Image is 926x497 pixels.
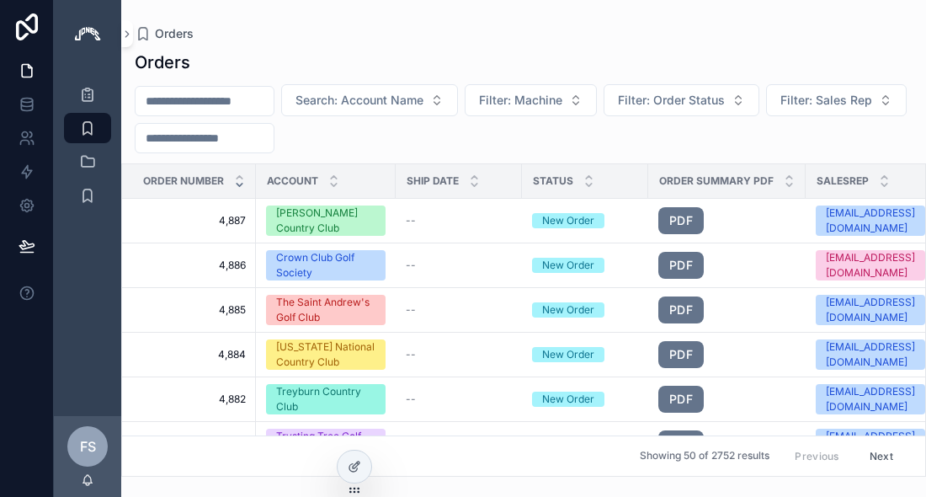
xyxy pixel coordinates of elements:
div: [EMAIL_ADDRESS][DOMAIN_NAME] [826,295,915,325]
a: Treyburn Country Club [266,384,386,414]
a: PDF [658,207,704,234]
a: -- [406,259,512,272]
a: New Order [532,213,638,228]
a: New Order [532,392,638,407]
a: PDF [658,252,704,279]
a: The Saint Andrew's Golf Club [266,295,386,325]
a: [EMAIL_ADDRESS][DOMAIN_NAME] [816,384,925,414]
div: Trysting Tree Golf Club [276,429,375,459]
a: [EMAIL_ADDRESS][DOMAIN_NAME] [816,206,925,236]
div: The Saint Andrew's Golf Club [276,295,375,325]
span: Search: Account Name [295,92,423,109]
a: New Order [532,347,638,362]
span: Showing 50 of 2752 results [640,450,769,463]
span: -- [406,214,416,227]
a: 4,887 [142,214,246,227]
div: [PERSON_NAME] Country Club [276,206,375,236]
a: Trysting Tree Golf Club [266,429,386,459]
button: Select Button [465,84,597,116]
span: Orders [155,25,194,42]
a: PDF [658,430,704,457]
a: PDF [658,386,796,413]
span: Status [533,174,573,188]
a: PDF [658,297,704,323]
a: 4,882 [142,393,246,406]
span: Filter: Sales Rep [780,92,872,109]
a: -- [406,303,512,317]
span: Filter: Machine [479,92,562,109]
button: Select Button [604,84,759,116]
div: [EMAIL_ADDRESS][DOMAIN_NAME] [826,339,915,370]
a: -- [406,214,512,227]
span: Filter: Order Status [618,92,725,109]
button: Select Button [281,84,458,116]
span: FS [80,436,96,457]
a: Orders [135,25,194,42]
div: Treyburn Country Club [276,384,375,414]
div: [EMAIL_ADDRESS][DOMAIN_NAME] [826,429,915,459]
span: Order Summary PDF [659,174,774,188]
a: [EMAIL_ADDRESS][DOMAIN_NAME] [816,339,925,370]
div: New Order [542,213,594,228]
div: New Order [542,258,594,273]
a: [EMAIL_ADDRESS][DOMAIN_NAME] [816,295,925,325]
a: 4,886 [142,259,246,272]
a: New Order [532,258,638,273]
div: New Order [542,302,594,318]
span: Ship Date [407,174,459,188]
a: PDF [658,386,704,413]
span: Account [267,174,318,188]
img: App logo [74,20,101,47]
a: -- [406,393,512,406]
a: 4,884 [142,348,246,361]
div: [EMAIL_ADDRESS][DOMAIN_NAME] [826,384,915,414]
div: [EMAIL_ADDRESS][DOMAIN_NAME] [826,250,915,281]
a: -- [406,348,512,361]
button: Select Button [766,84,907,116]
span: -- [406,259,416,272]
a: PDF [658,341,796,368]
a: PDF [658,252,796,279]
a: [PERSON_NAME] Country Club [266,206,386,236]
a: New Order [532,302,638,318]
a: [EMAIL_ADDRESS][DOMAIN_NAME] [816,250,925,281]
div: New Order [542,347,594,362]
span: -- [406,393,416,406]
div: Crown Club Golf Society [276,250,375,281]
div: scrollable content [54,67,121,232]
a: 4,885 [142,303,246,317]
a: PDF [658,297,796,323]
span: -- [406,303,416,317]
a: PDF [658,207,796,234]
div: [EMAIL_ADDRESS][DOMAIN_NAME] [826,206,915,236]
a: Crown Club Golf Society [266,250,386,281]
a: [EMAIL_ADDRESS][DOMAIN_NAME] [816,429,925,459]
a: PDF [658,341,704,368]
a: PDF [658,430,796,457]
a: [US_STATE] National Country Club [266,339,386,370]
div: [US_STATE] National Country Club [276,339,375,370]
button: Next [858,443,905,469]
span: -- [406,348,416,361]
span: Order Number [143,174,224,188]
div: New Order [542,392,594,407]
span: SalesRep [817,174,869,188]
h1: Orders [135,51,190,74]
